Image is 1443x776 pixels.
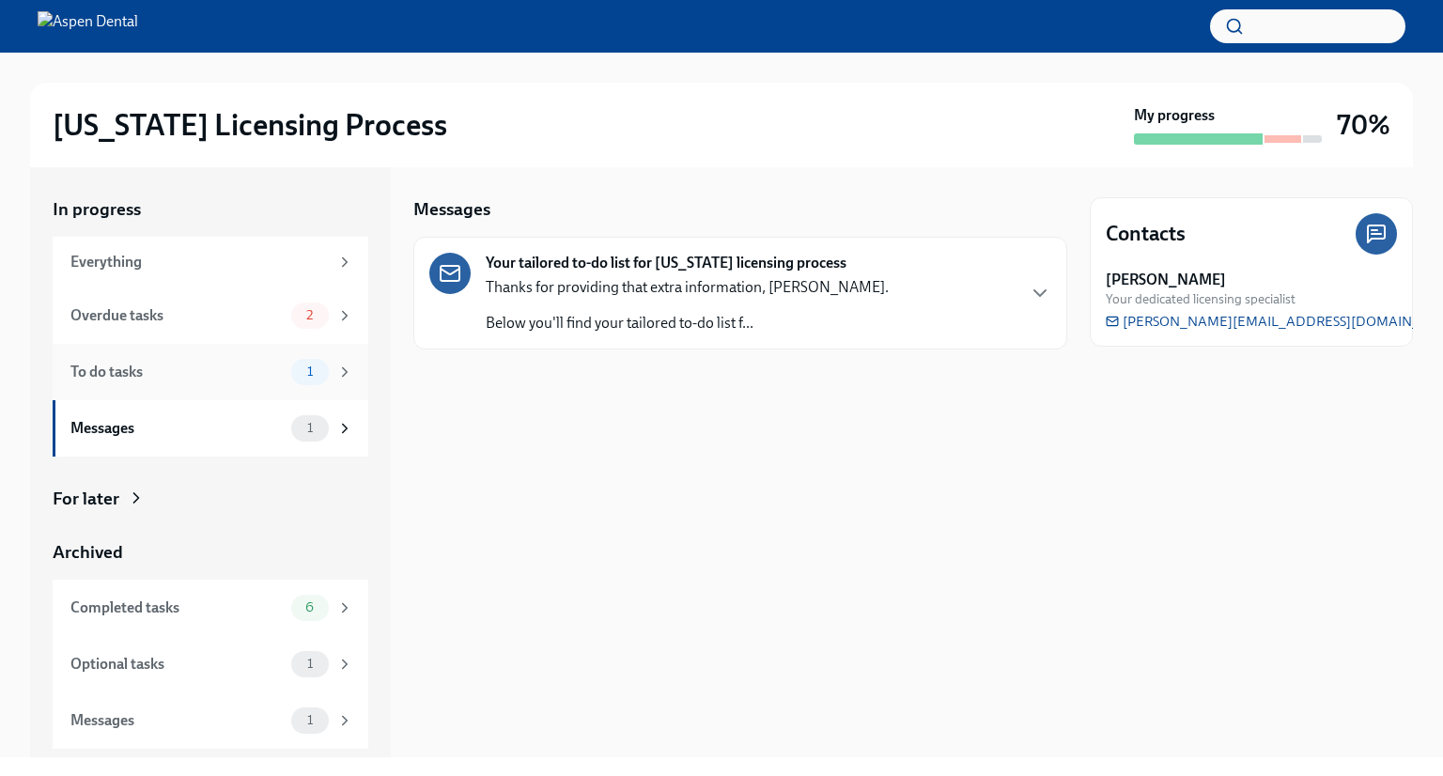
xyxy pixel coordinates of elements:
[486,313,889,334] p: Below you'll find your tailored to-do list f...
[70,654,284,675] div: Optional tasks
[1106,270,1226,290] strong: [PERSON_NAME]
[53,106,447,144] h2: [US_STATE] Licensing Process
[486,277,889,298] p: Thanks for providing that extra information, [PERSON_NAME].
[294,600,325,614] span: 6
[53,197,368,222] a: In progress
[70,252,329,272] div: Everything
[53,237,368,287] a: Everything
[53,636,368,692] a: Optional tasks1
[1106,220,1186,248] h4: Contacts
[1134,105,1215,126] strong: My progress
[296,365,324,379] span: 1
[70,362,284,382] div: To do tasks
[70,305,284,326] div: Overdue tasks
[53,344,368,400] a: To do tasks1
[296,421,324,435] span: 1
[70,418,284,439] div: Messages
[296,713,324,727] span: 1
[53,400,368,457] a: Messages1
[53,487,119,511] div: For later
[53,580,368,636] a: Completed tasks6
[53,487,368,511] a: For later
[1106,290,1296,308] span: Your dedicated licensing specialist
[53,540,368,565] a: Archived
[413,197,490,222] h5: Messages
[53,692,368,749] a: Messages1
[296,657,324,671] span: 1
[1337,108,1390,142] h3: 70%
[70,710,284,731] div: Messages
[38,11,138,41] img: Aspen Dental
[486,253,846,273] strong: Your tailored to-do list for [US_STATE] licensing process
[295,308,324,322] span: 2
[53,287,368,344] a: Overdue tasks2
[70,598,284,618] div: Completed tasks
